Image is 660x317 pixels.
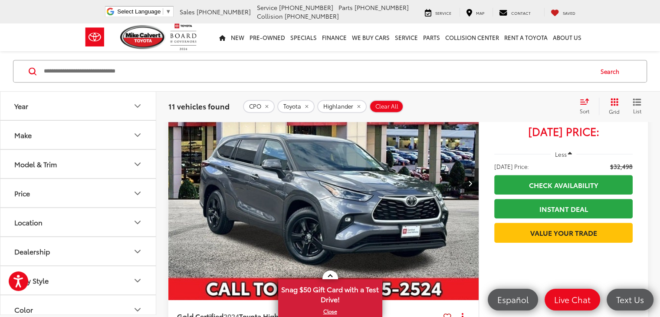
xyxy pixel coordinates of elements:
[626,98,648,115] button: List View
[476,10,484,16] span: Map
[435,10,451,16] span: Service
[494,175,633,195] a: Check Availability
[550,23,584,51] a: About Us
[563,10,575,16] span: Saved
[550,294,595,305] span: Live Chat
[228,23,247,51] a: New
[544,8,582,17] a: My Saved Vehicles
[132,304,143,315] div: Color
[257,12,283,20] span: Collision
[14,160,57,168] div: Model & Trim
[14,102,28,110] div: Year
[461,168,479,198] button: Next image
[117,8,161,15] span: Select Language
[375,103,398,110] span: Clear All
[180,7,195,16] span: Sales
[369,100,404,113] button: Clear All
[633,107,641,115] span: List
[14,276,49,284] div: Body Style
[14,131,32,139] div: Make
[14,189,30,197] div: Price
[545,289,600,310] a: Live Chat
[575,98,599,115] button: Select sort value
[511,10,531,16] span: Contact
[319,23,349,51] a: Finance
[279,280,381,307] span: Snag $50 Gift Card with a Test Drive!
[592,60,632,82] button: Search
[610,162,633,171] span: $32,498
[288,23,319,51] a: Specials
[599,98,626,115] button: Grid View
[488,289,538,310] a: Español
[285,12,339,20] span: [PHONE_NUMBER]
[418,8,458,17] a: Service
[323,103,353,110] span: Highlander
[0,179,157,207] button: PricePrice
[555,150,566,158] span: Less
[420,23,443,51] a: Parts
[14,218,43,226] div: Location
[494,199,633,218] a: Instant Deal
[132,217,143,228] div: Location
[249,103,261,110] span: CPO
[460,8,491,17] a: Map
[132,101,143,111] div: Year
[132,130,143,140] div: Make
[14,305,33,314] div: Color
[217,23,228,51] a: Home
[257,3,277,12] span: Service
[338,3,353,12] span: Parts
[580,107,589,115] span: Sort
[117,8,171,15] a: Select Language​
[494,223,633,242] a: Value Your Trade
[168,101,230,111] span: 11 vehicles found
[0,266,157,294] button: Body StyleBody Style
[612,294,648,305] span: Text Us
[132,246,143,257] div: Dealership
[0,208,157,236] button: LocationLocation
[120,25,166,49] img: Mike Calvert Toyota
[317,100,367,113] button: remove Highlander
[0,237,157,265] button: DealershipDealership
[132,188,143,198] div: Price
[0,150,157,178] button: Model & TrimModel & Trim
[279,3,333,12] span: [PHONE_NUMBER]
[197,7,251,16] span: [PHONE_NUMBER]
[283,103,301,110] span: Toyota
[494,162,529,171] span: [DATE] Price:
[277,100,315,113] button: remove Toyota
[132,159,143,169] div: Model & Trim
[0,92,157,120] button: YearYear
[607,289,653,310] a: Text Us
[79,23,111,51] img: Toyota
[551,146,577,162] button: Less
[494,127,633,135] span: [DATE] Price:
[168,67,479,300] img: 2024 Toyota Highlander LE
[443,23,502,51] a: Collision Center
[14,247,50,255] div: Dealership
[43,61,592,82] input: Search by Make, Model, or Keyword
[168,67,479,300] div: 2024 Toyota Highlander LE 0
[165,8,171,15] span: ▼
[0,121,157,149] button: MakeMake
[493,294,533,305] span: Español
[132,275,143,286] div: Body Style
[168,67,479,300] a: 2024 Toyota Highlander LE2024 Toyota Highlander LE2024 Toyota Highlander LE2024 Toyota Highlander LE
[247,23,288,51] a: Pre-Owned
[493,8,537,17] a: Contact
[243,100,275,113] button: remove true
[349,23,392,51] a: WE BUY CARS
[392,23,420,51] a: Service
[609,108,620,115] span: Grid
[502,23,550,51] a: Rent a Toyota
[355,3,409,12] span: [PHONE_NUMBER]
